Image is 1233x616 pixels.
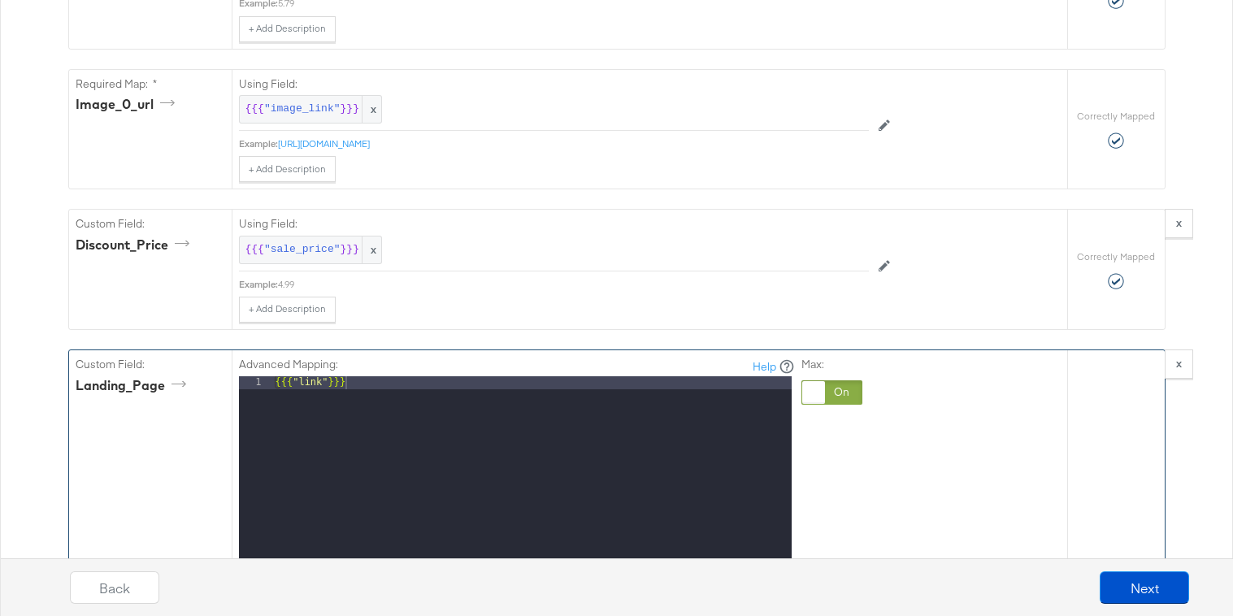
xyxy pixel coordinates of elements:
[1176,215,1182,230] strong: x
[1176,356,1182,371] strong: x
[245,242,264,258] span: {{{
[76,376,192,395] div: Landing_Page
[239,216,869,232] label: Using Field:
[239,357,338,372] label: Advanced Mapping:
[362,236,381,263] span: x
[245,102,264,117] span: {{{
[1077,250,1155,263] label: Correctly Mapped
[1165,209,1193,238] button: x
[239,376,272,389] div: 1
[278,137,370,150] a: [URL][DOMAIN_NAME]
[1077,110,1155,123] label: Correctly Mapped
[239,278,278,291] div: Example:
[278,278,869,291] div: 4.99
[239,76,869,92] label: Using Field:
[341,102,359,117] span: }}}
[1100,571,1189,604] button: Next
[264,102,341,117] span: "image_link"
[70,571,159,604] button: Back
[76,236,195,254] div: Discount_Price
[239,137,278,150] div: Example:
[76,95,180,114] div: image_0_url
[801,357,862,372] label: Max:
[76,357,225,372] label: Custom Field:
[76,216,225,232] label: Custom Field:
[753,359,776,375] a: Help
[239,156,336,182] button: + Add Description
[239,16,336,42] button: + Add Description
[1165,349,1193,379] button: x
[341,242,359,258] span: }}}
[264,242,341,258] span: "sale_price"
[362,96,381,123] span: x
[239,297,336,323] button: + Add Description
[76,76,225,92] label: Required Map: *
